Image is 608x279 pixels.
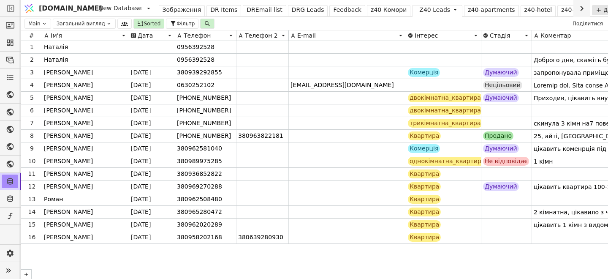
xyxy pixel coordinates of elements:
[129,206,175,218] div: [DATE]
[408,170,441,178] div: Квартира
[483,68,519,77] div: Думаючий
[22,55,42,64] div: 2
[367,5,410,17] a: z40 Комори
[408,68,440,77] div: Комерція
[408,182,441,191] div: Квартира
[44,233,93,242] span: [PERSON_NAME]
[184,32,211,39] span: Телефон
[521,5,556,17] a: z40-hotel
[408,208,441,216] div: Квартира
[177,131,231,140] span: [PHONE_NUMBER]
[483,131,513,140] div: Продано
[22,93,42,102] div: 5
[44,55,68,64] span: Наталія
[329,5,365,17] a: Feedback
[408,144,440,153] div: Комерція
[44,208,93,216] span: [PERSON_NAME]
[129,92,175,104] div: [DATE]
[371,5,407,14] div: z40 Комори
[177,195,222,204] span: 380962508480
[483,81,522,90] div: Нецільовий
[177,68,222,77] span: 380939292855
[129,66,175,79] div: [DATE]
[22,68,42,77] div: 3
[21,0,97,16] a: [DOMAIN_NAME]
[133,19,165,29] button: Sorted
[419,5,450,14] div: Z40 Leads
[129,79,175,91] div: [DATE]
[408,93,483,102] div: двокімнатна_квартира
[177,157,222,166] span: 380989975285
[44,93,93,102] span: [PERSON_NAME]
[22,119,42,128] div: 7
[129,117,175,129] div: [DATE]
[163,5,201,14] div: Зображення
[22,144,42,153] div: 9
[129,104,175,117] div: [DATE]
[245,32,278,39] span: Телефон 2
[144,20,161,27] span: Sorted
[44,119,93,128] span: [PERSON_NAME]
[540,32,571,39] span: Коментар
[408,157,486,166] div: однокімнатна_квартира
[39,3,102,14] span: [DOMAIN_NAME]
[22,131,42,140] div: 8
[22,157,42,166] div: 10
[177,119,231,128] span: [PHONE_NUMBER]
[490,32,510,39] span: Стадія
[415,32,438,39] span: Інтерес
[159,5,205,17] a: Зображення
[177,170,222,178] span: 380936852822
[22,233,42,242] div: 16
[483,157,529,166] div: Не відповідає
[557,5,603,17] a: z40-parkings
[238,131,283,140] span: 380963822181
[288,5,328,17] a: DRG Leads
[483,182,519,191] div: Думаючий
[129,130,175,142] div: [DATE]
[297,32,316,39] span: E-mail
[483,144,519,153] div: Думаючий
[468,5,515,14] div: z40-apartments
[22,106,42,115] div: 6
[177,220,222,229] span: 380962020289
[292,5,324,14] div: DRG Leads
[22,220,42,229] div: 15
[177,81,214,90] span: 0630252102
[206,5,241,17] a: DR Items
[44,182,93,191] span: [PERSON_NAME]
[138,32,153,39] span: Дата
[243,5,286,17] a: DREmail list
[22,182,42,191] div: 12
[129,142,175,155] div: [DATE]
[99,4,142,13] span: New Database
[177,106,231,115] span: [PHONE_NUMBER]
[53,19,116,29] button: Загальний вигляд
[166,19,198,29] button: Фільтр
[44,131,93,140] span: [PERSON_NAME]
[22,81,42,90] div: 4
[44,43,68,52] span: Наталія
[44,195,63,204] span: Роман
[408,106,483,115] div: двокімнатна_квартира
[176,20,195,27] span: Фільтр
[44,81,93,90] span: [PERSON_NAME]
[22,195,42,204] div: 13
[177,55,214,64] span: 0956392528
[21,30,42,41] div: #
[177,208,222,216] span: 380965280472
[44,157,93,166] span: [PERSON_NAME]
[534,156,553,167] span: 1 кімн
[177,93,231,102] span: [PHONE_NUMBER]
[23,19,51,29] button: Main
[129,193,175,205] div: [DATE]
[408,233,441,242] div: Квартира
[177,182,222,191] span: 380969270288
[23,0,35,16] img: Logo
[44,170,93,178] span: [PERSON_NAME]
[129,231,175,243] div: [DATE]
[44,144,93,153] span: [PERSON_NAME]
[483,93,519,102] div: Думаючий
[238,233,283,242] span: 380639280930
[210,5,237,14] div: DR Items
